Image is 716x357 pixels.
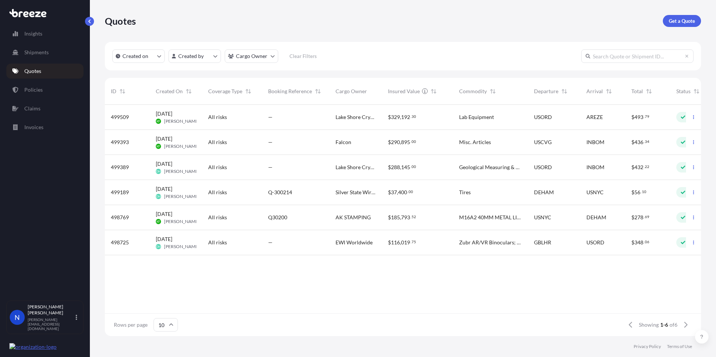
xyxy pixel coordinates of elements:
span: [PERSON_NAME] [164,219,200,225]
p: Created on [122,52,148,60]
span: ID [111,88,116,95]
a: Policies [6,82,84,97]
span: . [410,216,411,218]
span: , [397,190,398,195]
span: 793 [401,215,410,220]
span: $ [388,240,391,245]
span: [PERSON_NAME] [164,244,200,250]
input: Search Quote or Shipment ID... [581,49,694,63]
span: 499189 [111,189,129,196]
span: EWI Worldwide [336,239,373,246]
p: Cargo Owner [236,52,267,60]
span: $ [388,165,391,170]
span: All risks [208,214,227,221]
span: Misc. Articles [459,138,491,146]
p: Quotes [24,67,41,75]
span: 499389 [111,164,129,171]
span: 498769 [111,214,129,221]
span: $ [631,140,634,145]
span: [DATE] [156,185,172,193]
span: Total [631,88,643,95]
span: DEHAM [534,189,554,196]
span: 116 [391,240,400,245]
button: Sort [488,87,497,96]
p: Shipments [24,49,49,56]
span: GBLHR [534,239,551,246]
span: 192 [401,115,410,120]
img: organization-logo [9,343,57,351]
span: 499393 [111,138,129,146]
button: Sort [644,87,653,96]
button: createdBy Filter options [169,49,221,63]
span: USNYC [586,189,604,196]
span: . [410,241,411,243]
p: [PERSON_NAME] [PERSON_NAME] [28,304,74,316]
button: Sort [118,87,127,96]
p: Quotes [105,15,136,27]
span: 290 [391,140,400,145]
button: Sort [184,87,193,96]
span: INBOM [586,138,604,146]
span: KF [157,218,160,225]
button: Sort [313,87,322,96]
span: 79 [645,115,649,118]
span: 00 [412,140,416,143]
span: [PERSON_NAME] [164,118,200,124]
span: , [400,165,401,170]
span: DEHAM [586,214,606,221]
span: DH [156,168,161,175]
a: Invoices [6,120,84,135]
span: 34 [645,140,649,143]
span: AK STAMPING [336,214,371,221]
span: 019 [401,240,410,245]
span: 400 [398,190,407,195]
span: M16A2 40MM METAL LINKS - 9306.30 [459,214,522,221]
span: [PERSON_NAME] [164,193,200,199]
span: 278 [634,215,643,220]
span: 329 [391,115,400,120]
a: Quotes [6,64,84,79]
span: [DATE] [156,235,172,243]
p: Clear Filters [289,52,317,60]
span: N [15,314,20,321]
span: Coverage Type [208,88,242,95]
span: 436 [634,140,643,145]
p: Privacy Policy [634,344,661,350]
span: KF [157,118,160,125]
span: of 6 [670,321,677,329]
button: Sort [560,87,569,96]
p: [PERSON_NAME][EMAIL_ADDRESS][DOMAIN_NAME] [28,317,74,331]
span: Cargo Owner [336,88,367,95]
span: [PERSON_NAME] [164,143,200,149]
button: Sort [692,87,701,96]
span: . [407,190,408,193]
span: [DATE] [156,110,172,118]
span: $ [631,240,634,245]
span: $ [388,115,391,120]
span: USORD [534,113,552,121]
span: All risks [208,164,227,171]
span: — [268,138,273,146]
span: 895 [401,140,410,145]
button: Sort [604,87,613,96]
span: Falcon [336,138,351,146]
p: Claims [24,105,40,112]
span: Lab Equipment [459,113,494,121]
p: Invoices [24,123,43,131]
button: Sort [429,87,438,96]
span: 69 [645,216,649,218]
span: 00 [409,190,413,193]
span: USORD [586,239,604,246]
span: 499509 [111,113,129,121]
span: . [410,165,411,168]
a: Terms of Use [667,344,692,350]
span: 185 [391,215,400,220]
span: $ [388,140,391,145]
span: [PERSON_NAME] [164,168,200,174]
